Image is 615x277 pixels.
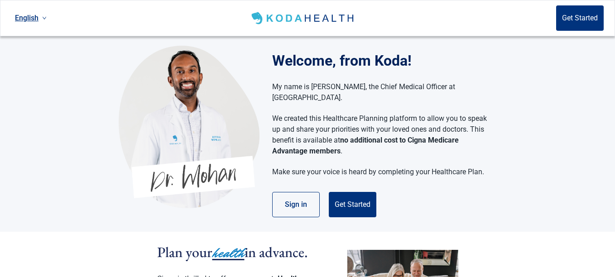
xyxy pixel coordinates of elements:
span: in advance. [245,243,308,262]
span: Plan your [157,243,212,262]
p: We created this Healthcare Planning platform to allow you to speak up and share your priorities w... [272,113,487,157]
strong: no additional cost to Cigna Medicare Advantage members [272,136,459,155]
img: Koda Health [250,11,357,25]
button: Get Started [329,192,376,217]
img: Koda Health [119,45,259,208]
p: Make sure your voice is heard by completing your Healthcare Plan. [272,167,487,177]
h1: Welcome, from Koda! [272,50,496,72]
p: My name is [PERSON_NAME], the Chief Medical Officer at [GEOGRAPHIC_DATA]. [272,81,487,103]
button: Sign in [272,192,320,217]
span: down [42,16,47,20]
span: health [212,243,245,263]
button: Get Started [556,5,604,31]
a: Current language: English [11,10,50,25]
